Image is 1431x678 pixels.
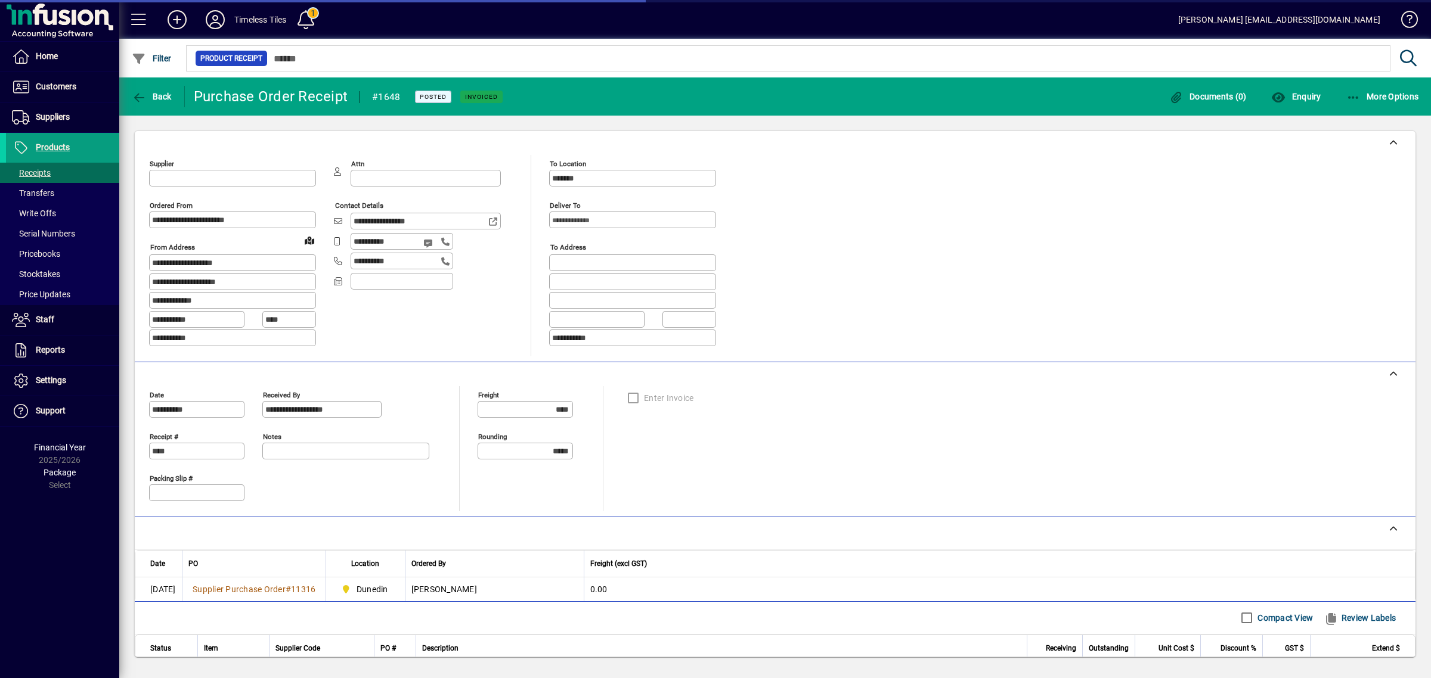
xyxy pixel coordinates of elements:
a: Settings [6,366,119,396]
span: Pricebooks [12,249,60,259]
label: Compact View [1255,612,1313,624]
span: More Options [1346,92,1419,101]
span: Freight (excl GST) [590,557,647,570]
mat-label: Packing Slip # [150,474,193,482]
a: Serial Numbers [6,223,119,244]
span: Date [150,557,165,570]
button: Enquiry [1268,86,1324,107]
td: [DATE] [135,577,182,601]
mat-label: Date [150,390,164,399]
span: Home [36,51,58,61]
span: Package [44,468,76,477]
button: Documents (0) [1166,86,1250,107]
div: #1648 [372,88,400,107]
span: Back [132,92,172,101]
a: Price Updates [6,284,119,304]
mat-label: Ordered from [150,201,193,210]
span: Invoiced [465,93,498,101]
button: Back [129,86,175,107]
span: 11316 [291,584,315,594]
a: Stocktakes [6,264,119,284]
a: Support [6,396,119,426]
span: Support [36,406,66,415]
span: Reports [36,345,65,354]
span: Customers [36,82,76,91]
div: Timeless Tiles [234,10,286,29]
a: Pricebooks [6,244,119,264]
a: Receipts [6,163,119,183]
span: Ordered By [411,557,446,570]
button: Filter [129,48,175,69]
span: Suppliers [36,112,70,122]
span: Status [150,642,171,655]
div: PO [188,557,320,570]
div: Purchase Order Receipt [194,87,348,106]
span: PO # [380,642,396,655]
span: Description [422,642,459,655]
span: Receipts [12,168,51,178]
span: Receiving [1046,642,1076,655]
span: Documents (0) [1169,92,1247,101]
mat-label: Attn [351,160,364,168]
span: Supplier Code [275,642,320,655]
a: Transfers [6,183,119,203]
a: Suppliers [6,102,119,132]
span: Supplier Purchase Order [193,584,286,594]
a: Knowledge Base [1392,2,1416,41]
mat-label: Rounding [478,432,507,440]
span: Review Labels [1324,608,1396,627]
mat-label: Received by [263,390,300,399]
mat-label: Supplier [150,160,174,168]
button: Review Labels [1319,607,1401,629]
span: Discount % [1221,642,1256,655]
td: 0.00 [584,577,1415,601]
span: GST $ [1285,642,1304,655]
span: Stocktakes [12,269,60,279]
span: Filter [132,54,172,63]
a: Customers [6,72,119,102]
div: Ordered By [411,557,578,570]
button: Add [158,9,196,30]
span: Settings [36,375,66,385]
span: Products [36,142,70,152]
div: Freight (excl GST) [590,557,1401,570]
div: Date [150,557,176,570]
a: Staff [6,305,119,335]
mat-label: Receipt # [150,432,178,440]
span: PO [188,557,198,570]
span: Posted [420,93,447,101]
button: Send SMS [415,229,444,257]
span: Enquiry [1271,92,1321,101]
span: # [286,584,291,594]
span: Financial Year [34,443,86,452]
td: [PERSON_NAME] [405,577,584,601]
span: Product Receipt [200,52,262,64]
span: Item [204,642,218,655]
span: Write Offs [12,209,56,218]
span: Location [351,557,379,570]
span: Staff [36,315,54,324]
span: Dunedin [338,582,392,596]
a: Write Offs [6,203,119,223]
mat-label: To location [550,160,586,168]
span: Dunedin [357,583,388,595]
a: Supplier Purchase Order#11316 [188,583,320,596]
mat-label: Notes [263,432,281,440]
span: Serial Numbers [12,229,75,238]
mat-label: Deliver To [550,201,581,210]
span: Price Updates [12,290,70,299]
app-page-header-button: Back [119,86,185,107]
a: View on map [300,231,319,250]
span: Unit Cost $ [1159,642,1194,655]
a: Reports [6,335,119,365]
button: Profile [196,9,234,30]
span: Outstanding [1089,642,1129,655]
mat-label: Freight [478,390,499,399]
div: [PERSON_NAME] [EMAIL_ADDRESS][DOMAIN_NAME] [1178,10,1380,29]
span: Transfers [12,188,54,198]
a: Home [6,42,119,71]
button: More Options [1343,86,1422,107]
span: Extend $ [1372,642,1400,655]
